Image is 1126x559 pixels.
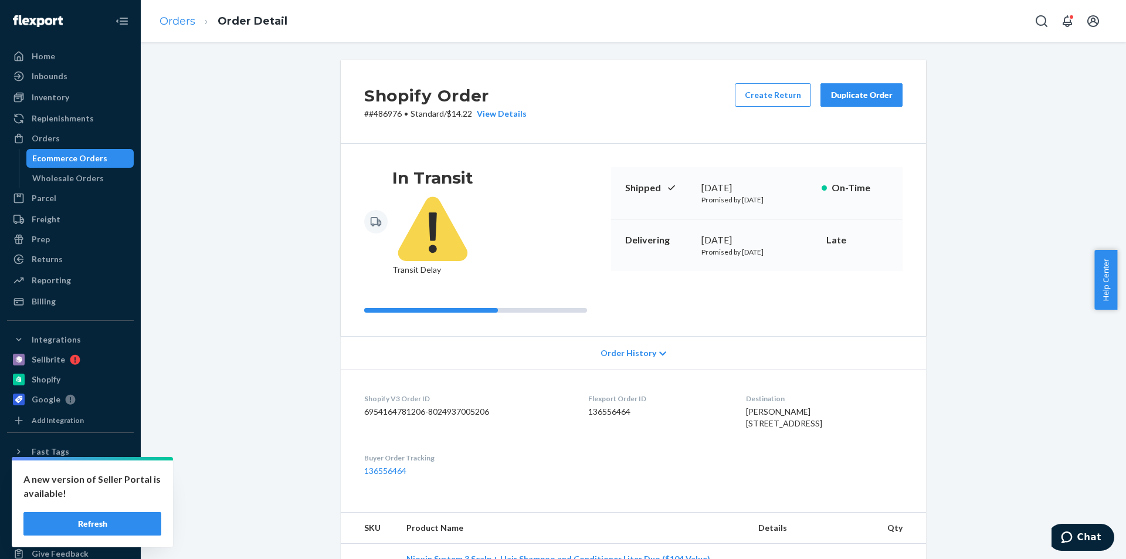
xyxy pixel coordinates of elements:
p: Delivering [625,233,692,247]
a: Parcel [7,189,134,208]
a: Ecommerce Orders [26,149,134,168]
button: Duplicate Order [820,83,903,107]
dd: 6954164781206-8024937005206 [364,406,569,418]
span: [PERSON_NAME] [STREET_ADDRESS] [746,406,822,428]
div: Prep [32,233,50,245]
div: Billing [32,296,56,307]
div: Wholesale Orders [32,172,104,184]
th: SKU [341,513,397,544]
div: Returns [32,253,63,265]
button: Close Navigation [110,9,134,33]
span: Order History [601,347,656,359]
a: Order Detail [218,15,287,28]
div: Freight [32,214,60,225]
button: Help Center [1094,250,1117,310]
p: A new version of Seller Portal is available! [23,472,161,500]
a: Help Center [7,524,134,543]
a: Inbounds [7,67,134,86]
a: Freight [7,210,134,229]
div: [DATE] [701,233,812,247]
div: Integrations [32,334,81,345]
a: Orders [7,129,134,148]
dt: Buyer Order Tracking [364,453,569,463]
a: Settings [7,485,134,503]
th: Details [749,513,878,544]
dt: Flexport Order ID [588,394,727,404]
a: Prep [7,230,134,249]
a: Add Integration [7,414,134,428]
p: # #486976 / $14.22 [364,108,527,120]
a: 136556464 [364,466,406,476]
a: Reporting [7,271,134,290]
ol: breadcrumbs [150,4,297,39]
div: Reporting [32,275,71,286]
h3: In Transit [392,167,473,188]
div: Orders [32,133,60,144]
div: Replenishments [32,113,94,124]
button: Integrations [7,330,134,349]
div: Inbounds [32,70,67,82]
div: Inventory [32,92,69,103]
th: Qty [878,513,926,544]
div: Add Integration [32,415,84,425]
div: [DATE] [701,181,812,195]
a: Inventory [7,88,134,107]
button: View Details [472,108,527,120]
a: Sellbrite [7,350,134,369]
button: Talk to Support [7,504,134,523]
a: Returns [7,250,134,269]
dd: 136556464 [588,406,727,418]
a: Home [7,47,134,66]
div: Sellbrite [32,354,65,365]
button: Open account menu [1081,9,1105,33]
iframe: Opens a widget where you can chat to one of our agents [1052,524,1114,553]
div: Shopify [32,374,60,385]
img: Flexport logo [13,15,63,27]
div: Fast Tags [32,446,69,458]
p: Promised by [DATE] [701,247,812,257]
span: • [404,109,408,118]
dt: Shopify V3 Order ID [364,394,569,404]
p: On-Time [832,181,888,195]
a: Add Fast Tag [7,466,134,480]
button: Create Return [735,83,811,107]
div: Duplicate Order [830,89,893,101]
a: Shopify [7,370,134,389]
p: Shipped [625,181,692,195]
span: Standard [411,109,444,118]
button: Refresh [23,512,161,536]
a: Wholesale Orders [26,169,134,188]
div: Home [32,50,55,62]
th: Product Name [397,513,749,544]
button: Fast Tags [7,442,134,461]
span: Transit Delay [392,188,473,275]
a: Replenishments [7,109,134,128]
div: Ecommerce Orders [32,153,107,164]
div: Google [32,394,60,405]
button: Open notifications [1056,9,1079,33]
a: Billing [7,292,134,311]
button: Open Search Box [1030,9,1053,33]
p: Promised by [DATE] [701,195,812,205]
a: Google [7,390,134,409]
h2: Shopify Order [364,83,527,108]
p: Late [826,233,888,247]
div: Parcel [32,192,56,204]
a: Orders [160,15,195,28]
dt: Destination [746,394,903,404]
